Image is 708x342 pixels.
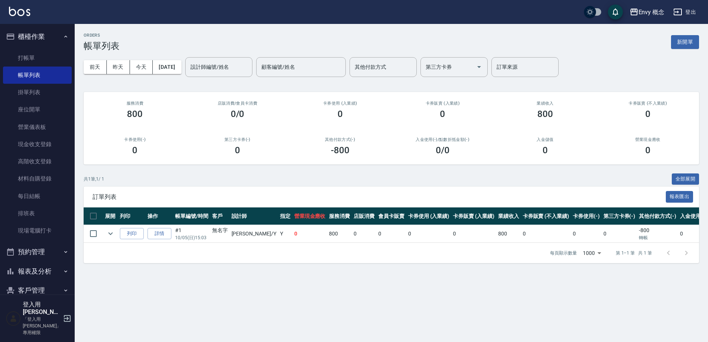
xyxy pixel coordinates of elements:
[550,250,577,256] p: 每頁顯示數量
[127,109,143,119] h3: 800
[376,207,406,225] th: 會員卡販賣
[3,67,72,84] a: 帳單列表
[3,118,72,136] a: 營業儀表板
[84,176,104,182] p: 共 1 筆, 1 / 1
[338,109,343,119] h3: 0
[3,170,72,187] a: 材料自購登錄
[543,145,548,155] h3: 0
[521,207,571,225] th: 卡券販賣 (不入業績)
[602,207,637,225] th: 第三方卡券(-)
[235,145,240,155] h3: 0
[3,242,72,262] button: 預約管理
[331,145,350,155] h3: -800
[23,301,61,316] h5: 登入用[PERSON_NAME]
[376,225,406,243] td: 0
[212,227,228,234] div: 無名字
[173,225,210,243] td: #1
[3,222,72,239] a: 現場電腦打卡
[3,101,72,118] a: 座位開單
[230,225,278,243] td: [PERSON_NAME] /Y
[400,137,485,142] h2: 入金使用(-) /點數折抵金額(-)
[608,4,623,19] button: save
[3,153,72,170] a: 高階收支登錄
[175,234,208,241] p: 10/05 (日) 15:03
[278,207,292,225] th: 指定
[84,41,119,51] h3: 帳單列表
[120,228,144,240] button: 列印
[327,207,352,225] th: 服務消費
[3,205,72,222] a: 排班表
[146,207,173,225] th: 操作
[298,101,382,106] h2: 卡券使用 (入業績)
[496,207,521,225] th: 業績收入
[9,7,30,16] img: Logo
[3,262,72,281] button: 報表及分析
[670,5,699,19] button: 登出
[671,38,699,45] a: 新開單
[173,207,210,225] th: 帳單編號/時間
[521,225,571,243] td: 0
[292,207,327,225] th: 營業現金應收
[436,145,450,155] h3: 0 /0
[93,137,177,142] h2: 卡券使用(-)
[406,207,451,225] th: 卡券使用 (入業績)
[107,60,130,74] button: 昨天
[352,225,376,243] td: 0
[639,234,676,241] p: 轉帳
[666,191,693,203] button: 報表匯出
[440,109,445,119] h3: 0
[195,101,280,106] h2: 店販消費 /會員卡消費
[571,207,602,225] th: 卡券使用(-)
[298,137,382,142] h2: 其他付款方式(-)
[130,60,153,74] button: 今天
[118,207,146,225] th: 列印
[103,207,118,225] th: 展開
[503,101,588,106] h2: 業績收入
[292,225,327,243] td: 0
[3,188,72,205] a: 每日結帳
[473,61,485,73] button: Open
[93,101,177,106] h3: 服務消費
[672,173,699,185] button: 全部展開
[230,207,278,225] th: 設計師
[639,7,665,17] div: Envy 概念
[503,137,588,142] h2: 入金儲值
[93,193,666,201] span: 訂單列表
[666,193,693,200] a: 報表匯出
[278,225,292,243] td: Y
[327,225,352,243] td: 800
[645,109,650,119] h3: 0
[23,316,61,336] p: 「登入用[PERSON_NAME]」專用權限
[627,4,668,20] button: Envy 概念
[400,101,485,106] h2: 卡券販賣 (入業績)
[616,250,652,256] p: 第 1–1 筆 共 1 筆
[605,101,690,106] h2: 卡券販賣 (不入業績)
[3,49,72,67] a: 打帳單
[231,109,245,119] h3: 0/0
[84,33,119,38] h2: ORDERS
[571,225,602,243] td: 0
[84,60,107,74] button: 前天
[580,243,604,263] div: 1000
[105,228,116,239] button: expand row
[451,207,496,225] th: 卡券販賣 (入業績)
[496,225,521,243] td: 800
[153,60,181,74] button: [DATE]
[671,35,699,49] button: 新開單
[637,225,678,243] td: -800
[3,27,72,46] button: 櫃檯作業
[352,207,376,225] th: 店販消費
[602,225,637,243] td: 0
[210,207,230,225] th: 客戶
[147,228,171,240] a: 詳情
[3,84,72,101] a: 掛單列表
[6,311,21,326] img: Person
[637,207,678,225] th: 其他付款方式(-)
[451,225,496,243] td: 0
[645,145,650,155] h3: 0
[605,137,690,142] h2: 營業現金應收
[195,137,280,142] h2: 第三方卡券(-)
[406,225,451,243] td: 0
[537,109,553,119] h3: 800
[3,281,72,300] button: 客戶管理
